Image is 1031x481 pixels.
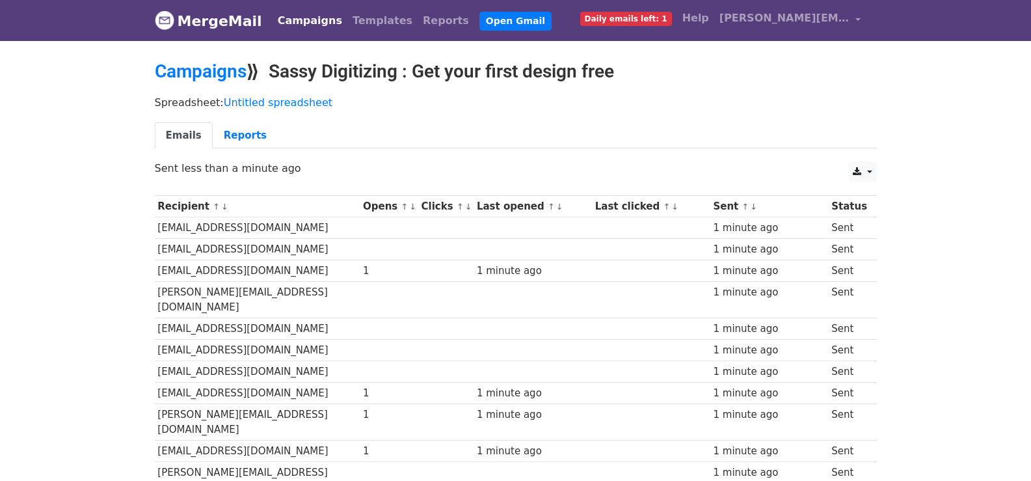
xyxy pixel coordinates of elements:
[713,221,825,236] div: 1 minute ago
[713,264,825,279] div: 1 minute ago
[713,407,825,422] div: 1 minute ago
[713,322,825,337] div: 1 minute ago
[465,202,472,212] a: ↓
[363,264,415,279] div: 1
[155,10,174,30] img: MergeMail logo
[155,441,360,462] td: [EMAIL_ADDRESS][DOMAIN_NAME]
[742,202,749,212] a: ↑
[828,441,870,462] td: Sent
[710,196,829,217] th: Sent
[828,260,870,282] td: Sent
[221,202,228,212] a: ↓
[273,8,347,34] a: Campaigns
[580,12,672,26] span: Daily emails left: 1
[363,444,415,459] div: 1
[828,383,870,404] td: Sent
[155,217,360,239] td: [EMAIL_ADDRESS][DOMAIN_NAME]
[347,8,418,34] a: Templates
[155,361,360,383] td: [EMAIL_ADDRESS][DOMAIN_NAME]
[828,217,870,239] td: Sent
[409,202,416,212] a: ↓
[479,12,552,31] a: Open Gmail
[418,8,474,34] a: Reports
[477,407,589,422] div: 1 minute ago
[155,161,877,175] p: Sent less than a minute ago
[155,383,360,404] td: [EMAIL_ADDRESS][DOMAIN_NAME]
[575,5,677,31] a: Daily emails left: 1
[713,285,825,300] div: 1 minute ago
[671,202,678,212] a: ↓
[477,386,589,401] div: 1 minute ago
[213,122,278,149] a: Reports
[477,444,589,459] div: 1 minute ago
[828,196,870,217] th: Status
[155,122,213,149] a: Emails
[713,242,825,257] div: 1 minute ago
[713,386,825,401] div: 1 minute ago
[713,465,825,480] div: 1 minute ago
[418,196,474,217] th: Clicks
[155,61,247,82] a: Campaigns
[828,239,870,260] td: Sent
[155,96,877,109] p: Spreadsheet:
[750,202,757,212] a: ↓
[224,96,332,109] a: Untitled spreadsheet
[477,264,589,279] div: 1 minute ago
[713,444,825,459] div: 1 minute ago
[155,239,360,260] td: [EMAIL_ADDRESS][DOMAIN_NAME]
[213,202,220,212] a: ↑
[457,202,464,212] a: ↑
[155,340,360,361] td: [EMAIL_ADDRESS][DOMAIN_NAME]
[155,282,360,318] td: [PERSON_NAME][EMAIL_ADDRESS][DOMAIN_NAME]
[363,407,415,422] div: 1
[155,196,360,217] th: Recipient
[155,260,360,282] td: [EMAIL_ADDRESS][DOMAIN_NAME]
[548,202,555,212] a: ↑
[828,404,870,441] td: Sent
[828,318,870,340] td: Sent
[828,361,870,383] td: Sent
[556,202,563,212] a: ↓
[828,340,870,361] td: Sent
[363,386,415,401] div: 1
[592,196,710,217] th: Last clicked
[719,10,850,26] span: [PERSON_NAME][EMAIL_ADDRESS][DOMAIN_NAME]
[713,364,825,379] div: 1 minute ago
[714,5,866,36] a: [PERSON_NAME][EMAIL_ADDRESS][DOMAIN_NAME]
[360,196,418,217] th: Opens
[155,404,360,441] td: [PERSON_NAME][EMAIL_ADDRESS][DOMAIN_NAME]
[401,202,408,212] a: ↑
[155,61,877,83] h2: ⟫ Sassy Digitizing : Get your first design free
[828,282,870,318] td: Sent
[663,202,671,212] a: ↑
[155,318,360,340] td: [EMAIL_ADDRESS][DOMAIN_NAME]
[474,196,592,217] th: Last opened
[713,343,825,358] div: 1 minute ago
[677,5,714,31] a: Help
[155,7,262,34] a: MergeMail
